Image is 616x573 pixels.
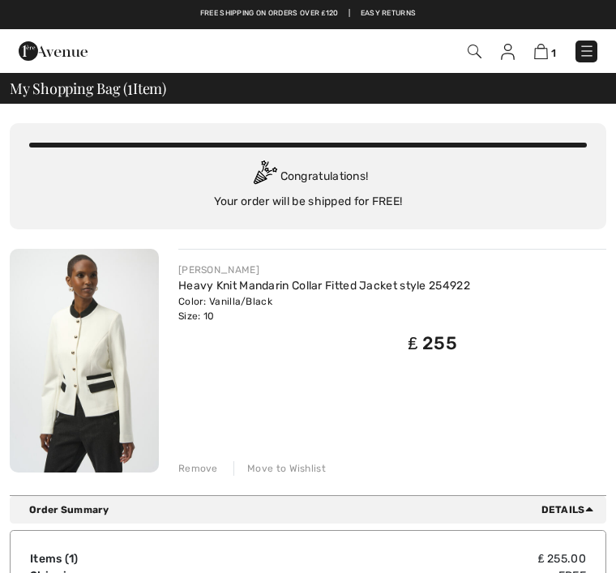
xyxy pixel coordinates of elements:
a: Easy Returns [361,8,417,19]
a: Heavy Knit Mandarin Collar Fitted Jacket style 254922 [178,279,470,293]
span: 1 [127,78,133,96]
td: Items ( ) [30,550,262,567]
a: 1ère Avenue [19,44,88,58]
img: Search [468,45,481,58]
div: [PERSON_NAME] [178,263,470,277]
img: Heavy Knit Mandarin Collar Fitted Jacket style 254922 [10,249,159,473]
span: 1 [551,47,556,59]
img: Menu [579,43,595,59]
a: 1 [534,43,556,60]
div: Move to Wishlist [233,461,326,476]
span: Details [541,502,600,517]
span: ₤ 255 [408,332,457,354]
img: Shopping Bag [534,44,548,59]
div: Congratulations! Your order will be shipped for FREE! [29,160,587,210]
img: Congratulation2.svg [248,160,280,193]
div: Remove [178,461,218,476]
span: | [349,8,350,19]
span: 1 [69,552,74,566]
div: Color: Vanilla/Black Size: 10 [178,294,470,323]
div: Order Summary [29,502,600,517]
img: My Info [501,44,515,60]
img: 1ère Avenue [19,35,88,67]
a: Free shipping on orders over ₤120 [200,8,339,19]
td: ₤ 255.00 [262,550,586,567]
span: My Shopping Bag ( Item) [10,81,166,96]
